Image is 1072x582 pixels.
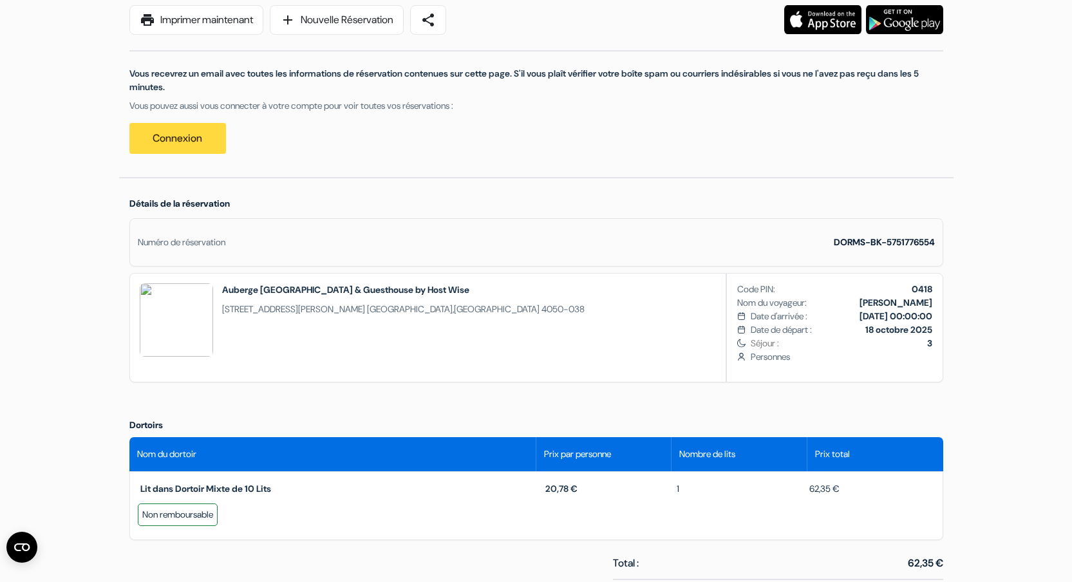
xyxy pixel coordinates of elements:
[751,337,932,350] span: Séjour :
[834,236,935,248] strong: DORMS-BK-5751776554
[737,296,807,310] span: Nom du voyageur:
[784,5,861,34] img: Téléchargez l'application gratuite
[140,283,213,357] img: AWcAPgI2VGIEMlIz
[613,556,639,571] span: Total :
[129,99,943,113] p: Vous pouvez aussi vous connecter à votre compte pour voir toutes vos réservations :
[6,532,37,563] button: Ouvrir le widget CMP
[222,283,585,296] h2: Auberge [GEOGRAPHIC_DATA] & Guesthouse by Host Wise
[138,236,225,249] div: Numéro de réservation
[222,303,365,315] span: [STREET_ADDRESS][PERSON_NAME]
[129,419,163,431] span: Dortoirs
[129,67,943,94] p: Vous recevrez un email avec toutes les informations de réservation contenues sur cette page. S'il...
[908,556,943,571] span: 62,35 €
[138,503,218,526] div: Non remboursable
[280,12,296,28] span: add
[860,310,932,322] b: [DATE] 00:00:00
[912,283,932,295] b: 0418
[815,447,850,461] span: Prix total
[927,337,932,349] b: 3
[129,5,263,35] a: printImprimer maintenant
[137,447,196,461] span: Nom du dortoir
[545,483,578,494] span: 20,78 €
[865,324,932,335] b: 18 octobre 2025
[454,303,540,315] span: [GEOGRAPHIC_DATA]
[751,350,932,364] span: Personnes
[860,297,932,308] b: [PERSON_NAME]
[222,303,585,316] span: ,
[866,5,943,34] img: Téléchargez l'application gratuite
[737,283,775,296] span: Code PIN:
[751,310,807,323] span: Date d'arrivée :
[544,447,611,461] span: Prix par personne
[270,5,404,35] a: addNouvelle Réservation
[751,323,812,337] span: Date de départ :
[669,482,679,496] span: 1
[129,123,226,154] a: Connexion
[129,198,230,209] span: Détails de la réservation
[140,483,271,494] span: Lit dans Dortoir Mixte de 10 Lits
[541,303,585,315] span: 4050-038
[140,12,155,28] span: print
[410,5,446,35] a: share
[802,482,840,496] span: 62,35 €
[679,447,735,461] span: Nombre de lits
[367,303,453,315] span: [GEOGRAPHIC_DATA]
[420,12,436,28] span: share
